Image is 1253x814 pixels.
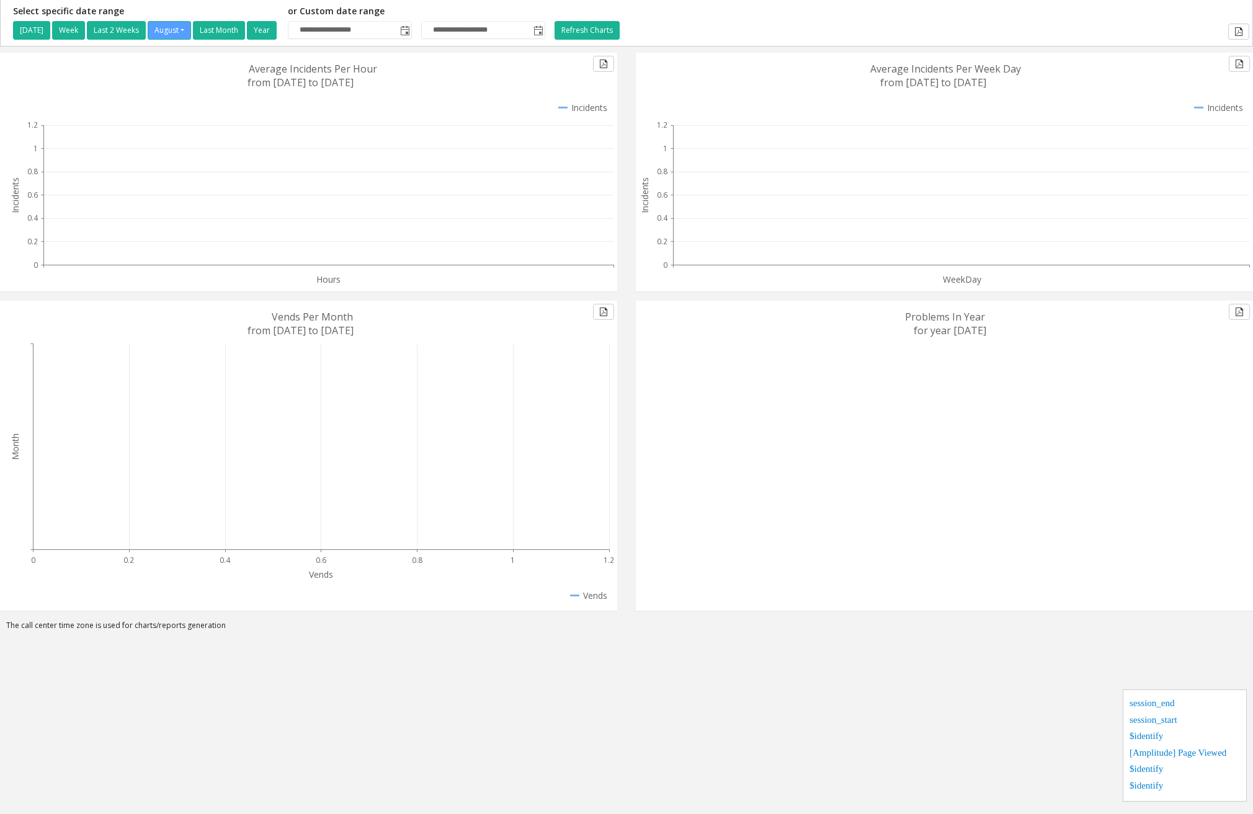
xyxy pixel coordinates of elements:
[1130,746,1240,763] div: [Amplitude] Page Viewed
[247,21,277,40] button: Year
[1229,304,1250,320] button: Export to pdf
[33,143,38,154] text: 1
[1130,729,1240,746] div: $identify
[657,236,667,247] text: 0.2
[593,56,614,72] button: Export to pdf
[247,324,354,337] text: from [DATE] to [DATE]
[316,273,341,285] text: Hours
[1130,696,1240,713] div: session_end
[1228,24,1249,40] button: Export to pdf
[555,21,620,40] button: Refresh Charts
[148,21,191,40] button: August
[316,555,326,565] text: 0.6
[593,304,614,320] button: Export to pdf
[33,260,38,270] text: 0
[870,62,1021,76] text: Average Incidents Per Week Day
[1130,779,1240,795] div: $identify
[511,555,515,565] text: 1
[663,143,667,154] text: 1
[1229,56,1250,72] button: Export to pdf
[52,21,85,40] button: Week
[880,76,986,89] text: from [DATE] to [DATE]
[193,21,245,40] button: Last Month
[1130,762,1240,779] div: $identify
[13,6,279,17] h5: Select specific date range
[657,190,667,200] text: 0.6
[905,310,985,324] text: Problems In Year
[272,310,353,324] text: Vends Per Month
[27,120,38,130] text: 1.2
[9,433,21,460] text: Month
[27,166,38,177] text: 0.8
[412,555,422,565] text: 0.8
[27,190,38,200] text: 0.6
[943,273,982,285] text: WeekDay
[657,120,667,130] text: 1.2
[87,21,146,40] button: Last 2 Weeks
[604,555,614,565] text: 1.2
[309,568,333,580] text: Vends
[9,177,21,213] text: Incidents
[657,166,667,177] text: 0.8
[31,555,35,565] text: 0
[288,6,545,17] h5: or Custom date range
[247,76,354,89] text: from [DATE] to [DATE]
[531,22,545,39] span: Toggle popup
[663,260,667,270] text: 0
[914,324,986,337] text: for year [DATE]
[27,213,38,223] text: 0.4
[249,62,377,76] text: Average Incidents Per Hour
[398,22,411,39] span: Toggle popup
[123,555,134,565] text: 0.2
[220,555,231,565] text: 0.4
[1130,713,1240,730] div: session_start
[639,177,651,213] text: Incidents
[657,213,668,223] text: 0.4
[13,21,50,40] button: [DATE]
[27,236,38,247] text: 0.2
